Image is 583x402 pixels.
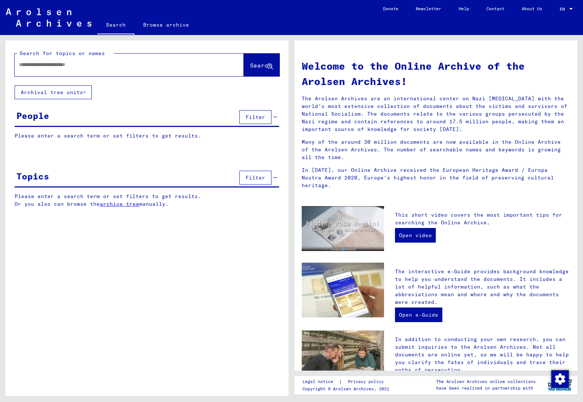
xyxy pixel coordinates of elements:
[16,109,49,122] div: People
[302,263,384,318] img: eguide.jpg
[20,50,105,57] mat-label: Search for topics or names
[395,268,570,306] p: The interactive e-Guide provides background knowledge to help you understand the documents. It in...
[97,16,134,35] a: Search
[302,206,384,251] img: video.jpg
[15,132,279,140] p: Please enter a search term or set filters to get results.
[246,174,265,181] span: Filter
[551,370,569,388] img: Change consent
[239,110,271,124] button: Filter
[436,378,536,385] p: The Arolsen Archives online collections
[302,58,570,89] h1: Welcome to the Online Archive of the Arolsen Archives!
[302,95,570,133] p: The Arolsen Archives are an international center on Nazi [MEDICAL_DATA] with the world’s most ext...
[302,166,570,189] p: In [DATE], our Online Archive received the European Heritage Award / Europa Nostra Award 2020, Eu...
[239,171,271,185] button: Filter
[16,170,49,183] div: Topics
[134,16,198,34] a: Browse archive
[15,85,92,99] button: Archival tree units
[244,54,279,76] button: Search
[6,8,91,27] img: Arolsen_neg.svg
[395,308,442,322] a: Open e-Guide
[395,228,436,243] a: Open video
[302,378,392,386] div: |
[100,201,139,207] a: archive tree
[250,62,272,69] span: Search
[246,114,265,120] span: Filter
[395,336,570,374] p: In addition to conducting your own research, you can submit inquiries to the Arolsen Archives. No...
[342,378,392,386] a: Privacy policy
[302,378,339,386] a: Legal notice
[546,376,574,394] img: yv_logo.png
[15,193,279,208] p: Please enter a search term or set filters to get results. Or you also can browse the manually.
[395,211,570,227] p: This short video covers the most important tips for searching the Online Archive.
[302,331,384,386] img: inquiries.jpg
[302,386,392,392] p: Copyright © Arolsen Archives, 2021
[302,138,570,161] p: Many of the around 30 million documents are now available in the Online Archive of the Arolsen Ar...
[436,385,536,391] p: have been realized in partnership with
[560,7,568,12] span: EN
